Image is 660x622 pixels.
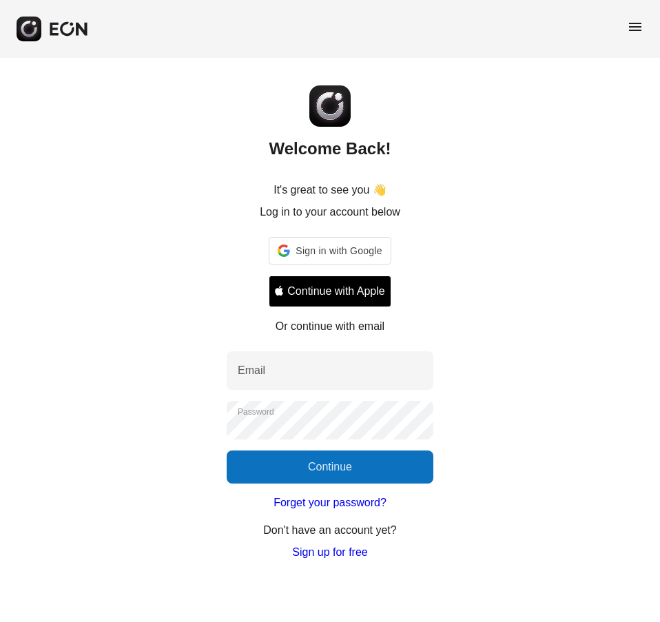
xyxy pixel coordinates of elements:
a: Sign up for free [292,544,367,561]
p: It's great to see you 👋 [274,182,386,198]
a: Forget your password? [274,495,386,511]
span: menu [627,19,643,35]
button: Signin with apple ID [269,276,391,307]
p: Don't have an account yet? [263,522,396,539]
div: Sign in with Google [269,237,391,265]
p: Or continue with email [276,318,384,335]
span: Sign in with Google [296,242,382,259]
label: Password [238,406,274,417]
h2: Welcome Back! [269,138,391,160]
label: Email [238,362,265,379]
p: Log in to your account below [260,204,400,220]
button: Continue [227,450,433,484]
